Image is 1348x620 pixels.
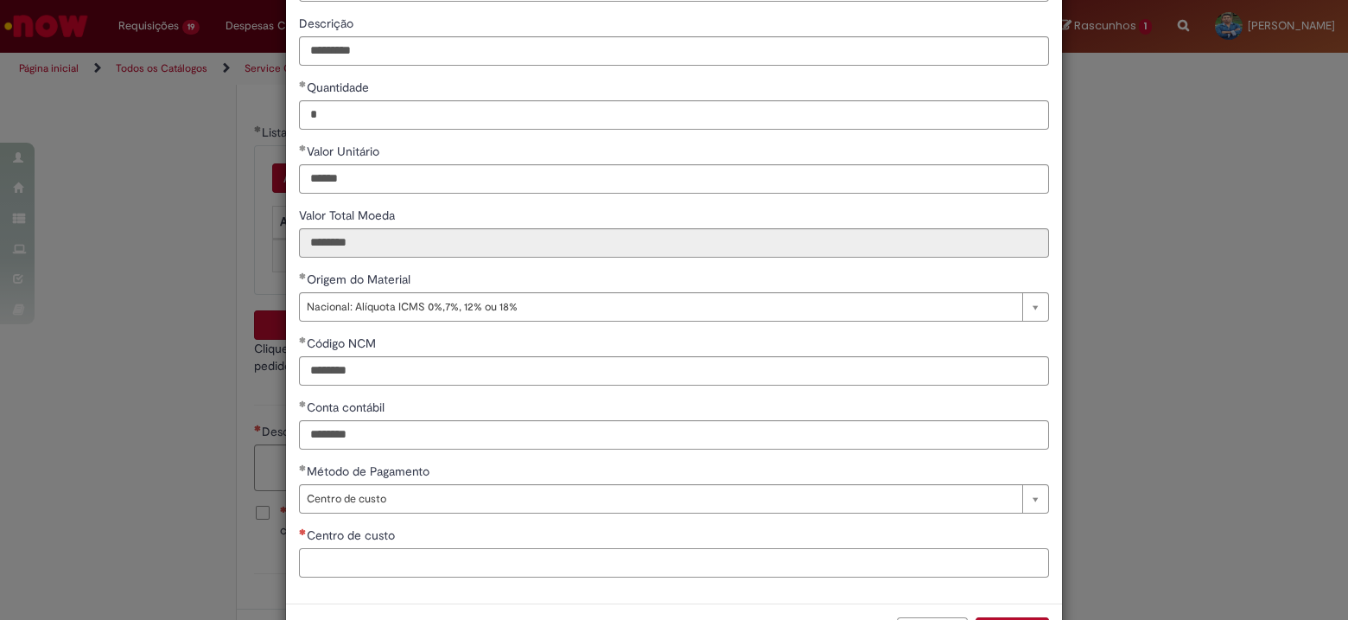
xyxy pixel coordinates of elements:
[307,144,383,159] span: Valor Unitário
[299,16,357,31] span: Descrição
[299,144,307,151] span: Obrigatório Preenchido
[299,100,1049,130] input: Quantidade
[299,36,1049,66] input: Descrição
[299,228,1049,258] input: Valor Total Moeda
[299,356,1049,386] input: Código NCM
[299,464,307,471] span: Obrigatório Preenchido
[307,336,379,351] span: Código NCM
[299,336,307,343] span: Obrigatório Preenchido
[307,527,398,543] span: Centro de custo
[299,272,307,279] span: Obrigatório Preenchido
[307,293,1014,321] span: Nacional: Alíquota ICMS 0%,7%, 12% ou 18%
[299,400,307,407] span: Obrigatório Preenchido
[307,485,1014,513] span: Centro de custo
[299,420,1049,450] input: Conta contábil
[307,80,372,95] span: Quantidade
[299,208,398,223] span: Somente leitura - Valor Total Moeda
[307,272,414,287] span: Origem do Material
[299,548,1049,578] input: Centro de custo
[299,528,307,535] span: Necessários
[307,463,433,479] span: Método de Pagamento
[299,164,1049,194] input: Valor Unitário
[307,399,388,415] span: Conta contábil
[299,80,307,87] span: Obrigatório Preenchido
